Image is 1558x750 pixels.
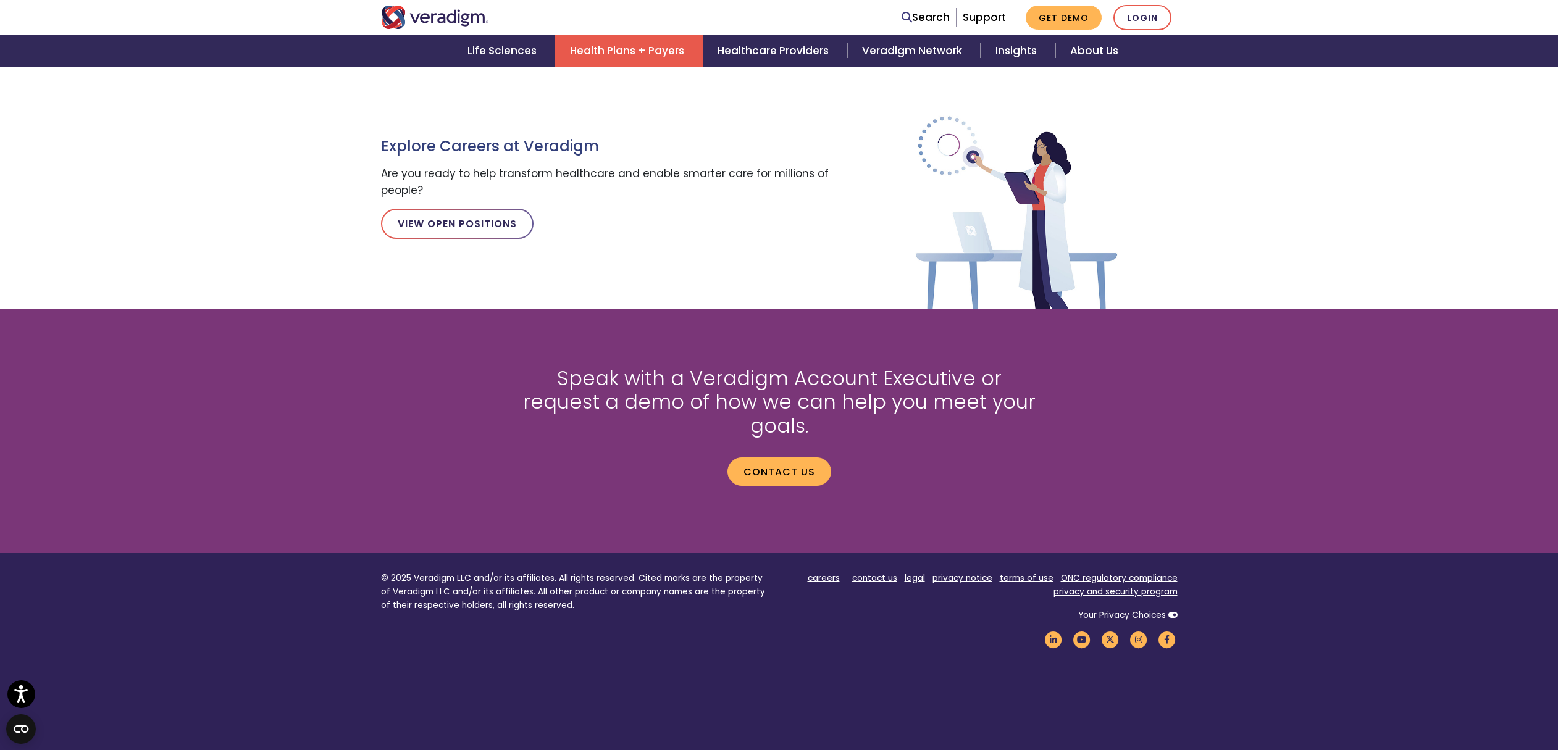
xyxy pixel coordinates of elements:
[981,35,1055,67] a: Insights
[381,165,838,199] p: Are you ready to help transform healthcare and enable smarter care for millions of people?
[1053,586,1178,598] a: privacy and security program
[902,9,950,26] a: Search
[847,35,981,67] a: Veradigm Network
[6,714,36,744] button: Open CMP widget
[1043,634,1064,646] a: Veradigm LinkedIn Link
[1100,634,1121,646] a: Veradigm Twitter Link
[381,138,838,156] h3: Explore Careers at Veradigm
[1061,572,1178,584] a: ONC regulatory compliance
[555,35,703,67] a: Health Plans + Payers
[963,10,1006,25] a: Support
[703,35,847,67] a: Healthcare Providers
[727,457,831,486] a: Contact us
[381,572,770,612] p: © 2025 Veradigm LLC and/or its affiliates. All rights reserved. Cited marks are the property of V...
[381,209,534,238] a: View Open Positions
[1026,6,1102,30] a: Get Demo
[1157,634,1178,646] a: Veradigm Facebook Link
[852,572,897,584] a: contact us
[1071,634,1092,646] a: Veradigm YouTube Link
[381,6,489,29] img: Veradigm logo
[1055,35,1133,67] a: About Us
[1000,572,1053,584] a: terms of use
[1078,609,1166,621] a: Your Privacy Choices
[905,572,925,584] a: legal
[808,572,840,584] a: careers
[1321,661,1543,735] iframe: Drift Chat Widget
[1128,634,1149,646] a: Veradigm Instagram Link
[517,367,1042,438] h2: Speak with a Veradigm Account Executive or request a demo of how we can help you meet your goals.
[1113,5,1171,30] a: Login
[453,35,555,67] a: Life Sciences
[932,572,992,584] a: privacy notice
